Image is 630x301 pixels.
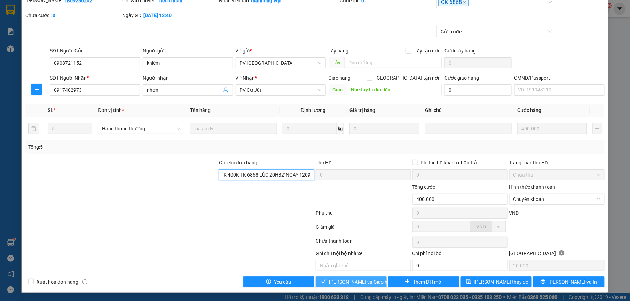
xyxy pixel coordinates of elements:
[329,278,396,286] span: [PERSON_NAME] và Giao hàng
[25,11,121,19] div: Chưa cước :
[444,48,476,54] label: Cước lấy hàng
[509,184,556,190] label: Hình thức thanh toán
[28,143,243,151] div: Tổng: 5
[274,278,291,286] span: Yêu cầu
[463,1,466,5] span: close
[497,224,501,229] span: %
[53,13,55,18] b: 0
[517,107,541,113] span: Cước hàng
[50,74,140,82] div: SĐT Người Nhận
[315,223,412,235] div: Giảm giá
[474,278,530,286] span: [PERSON_NAME] thay đổi
[329,84,347,95] span: Giao
[122,11,218,19] div: Ngày GD:
[405,279,410,285] span: plus
[240,85,322,95] span: PV Cư Jút
[143,13,172,18] b: [DATE] 12:40
[533,276,604,287] button: printer[PERSON_NAME] và In
[34,278,81,286] span: Xuất hóa đơn hàng
[315,209,412,221] div: Phụ thu
[236,47,326,55] div: VP gửi
[388,276,459,287] button: plusThêm ĐH mới
[329,48,349,54] span: Lấy hàng
[315,237,412,249] div: Chưa thanh toán
[82,279,87,284] span: info-circle
[349,107,375,113] span: Giá trị hàng
[223,87,229,93] span: user-add
[412,250,508,260] div: Chi phí nội bộ
[418,159,480,166] span: Phí thu hộ khách nhận trả
[102,123,180,134] span: Hàng thông thường
[243,276,314,287] button: exclamation-circleYêu cầu
[513,170,600,180] span: Chưa thu
[316,276,387,287] button: check[PERSON_NAME] và Giao hàng
[422,104,514,117] th: Ghi chú
[219,160,257,165] label: Ghi chú đơn hàng
[329,75,351,81] span: Giao hàng
[345,57,442,68] input: Dọc đường
[548,278,597,286] span: [PERSON_NAME] và In
[301,107,325,113] span: Định lượng
[412,184,435,190] span: Tổng cước
[411,47,442,55] span: Lấy tận nơi
[236,75,255,81] span: VP Nhận
[444,84,511,96] input: Cước giao hàng
[444,75,479,81] label: Cước giao hàng
[190,107,211,113] span: Tên hàng
[477,224,486,229] span: VND
[347,84,442,95] input: Dọc đường
[143,47,233,55] div: Người gửi
[316,250,411,260] div: Ghi chú nội bộ nhà xe
[321,279,326,285] span: check
[266,279,271,285] span: exclamation-circle
[593,123,602,134] button: plus
[425,123,512,134] input: Ghi Chú
[337,123,344,134] span: kg
[514,74,605,82] div: CMND/Passport
[466,279,471,285] span: save
[444,57,511,68] input: Cước lấy hàng
[143,74,233,82] div: Người nhận
[316,160,332,165] span: Thu Hộ
[461,276,532,287] button: save[PERSON_NAME] thay đổi
[509,250,605,260] div: [GEOGRAPHIC_DATA]
[513,194,600,204] span: Chuyển khoản
[190,123,277,134] input: VD: Bàn, Ghế
[413,278,442,286] span: Thêm ĐH mới
[28,123,39,134] button: delete
[329,57,345,68] span: Lấy
[31,84,42,95] button: plus
[349,123,419,134] input: 0
[219,169,314,180] input: Ghi chú đơn hàng
[240,58,322,68] span: PV Tân Bình
[517,123,587,134] input: 0
[32,87,42,92] span: plus
[541,279,545,285] span: printer
[48,107,53,113] span: SL
[559,250,565,256] span: info-circle
[509,159,605,166] div: Trạng thái Thu Hộ
[441,26,552,37] span: Gửi trước
[98,107,124,113] span: Đơn vị tính
[316,260,411,271] input: Nhập ghi chú
[372,74,442,82] span: [GEOGRAPHIC_DATA] tận nơi
[509,210,519,216] span: VND
[50,47,140,55] div: SĐT Người Gửi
